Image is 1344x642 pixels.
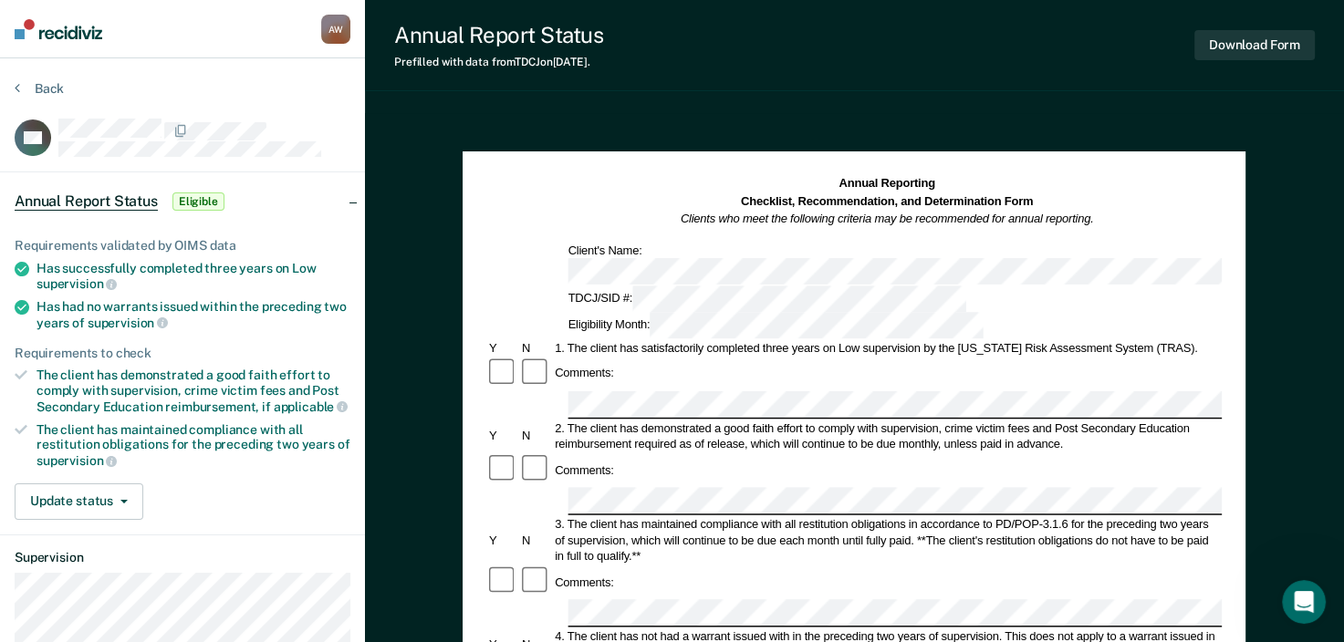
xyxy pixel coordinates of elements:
[486,429,519,444] div: Y
[519,533,552,548] div: N
[36,368,350,414] div: The client has demonstrated a good faith effort to comply with supervision, crime victim fees and...
[839,177,935,190] strong: Annual Reporting
[15,19,102,39] img: Recidiviz
[36,276,117,291] span: supervision
[553,366,617,381] div: Comments:
[566,312,986,338] div: Eligibility Month:
[172,192,224,211] span: Eligible
[519,340,552,356] div: N
[394,22,603,48] div: Annual Report Status
[566,285,968,312] div: TDCJ/SID #:
[1194,30,1315,60] button: Download Form
[15,80,64,97] button: Back
[15,346,350,361] div: Requirements to check
[681,212,1094,225] em: Clients who meet the following criteria may be recommended for annual reporting.
[15,550,350,565] dt: Supervision
[88,316,168,330] span: supervision
[15,483,143,520] button: Update status
[394,56,603,68] div: Prefilled with data from TDCJ on [DATE] .
[553,340,1223,356] div: 1. The client has satisfactorily completed three years on Low supervision by the [US_STATE] Risk ...
[15,238,350,254] div: Requirements validated by OIMS data
[553,574,617,589] div: Comments:
[274,399,348,414] span: applicable
[486,533,519,548] div: Y
[486,340,519,356] div: Y
[321,15,350,44] div: A W
[36,453,117,468] span: supervision
[553,461,617,477] div: Comments:
[36,299,350,330] div: Has had no warrants issued within the preceding two years of
[741,194,1033,207] strong: Checklist, Recommendation, and Determination Form
[321,15,350,44] button: AW
[1282,580,1326,624] iframe: Intercom live chat
[36,422,350,469] div: The client has maintained compliance with all restitution obligations for the preceding two years of
[553,420,1223,452] div: 2. The client has demonstrated a good faith effort to comply with supervision, crime victim fees ...
[36,261,350,292] div: Has successfully completed three years on Low
[15,192,158,211] span: Annual Report Status
[553,517,1223,564] div: 3. The client has maintained compliance with all restitution obligations in accordance to PD/POP-...
[519,429,552,444] div: N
